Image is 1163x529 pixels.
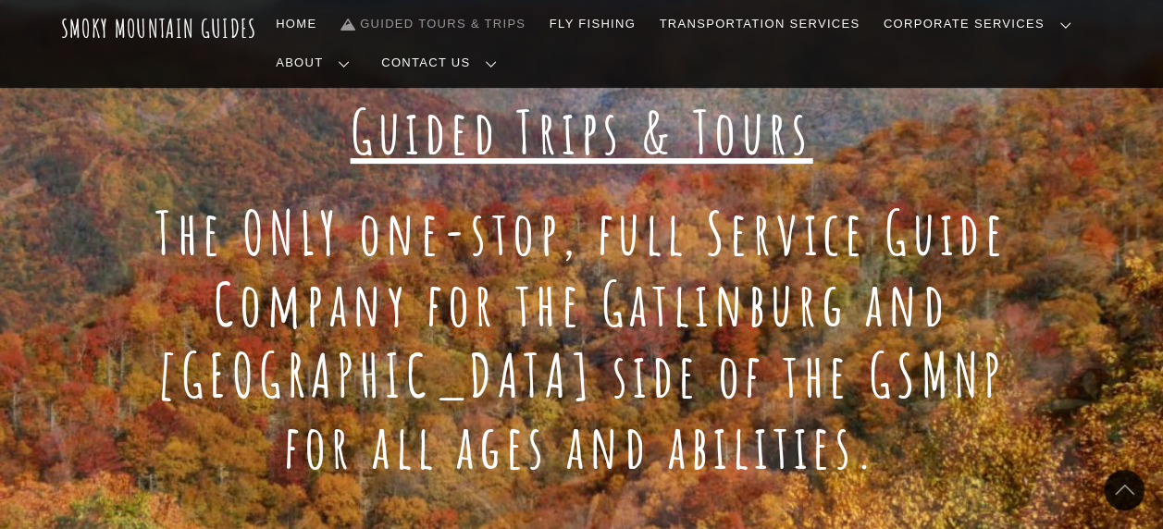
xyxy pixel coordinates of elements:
[268,43,365,82] a: About
[652,5,867,43] a: Transportation Services
[61,13,257,43] a: Smoky Mountain Guides
[351,94,813,169] span: Guided Trips & Tours
[542,5,643,43] a: Fly Fishing
[333,5,533,43] a: Guided Tours & Trips
[118,198,1045,482] h1: The ONLY one-stop, full Service Guide Company for the Gatlinburg and [GEOGRAPHIC_DATA] side of th...
[268,5,324,43] a: Home
[876,5,1086,43] a: Corporate Services
[374,43,512,82] a: Contact Us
